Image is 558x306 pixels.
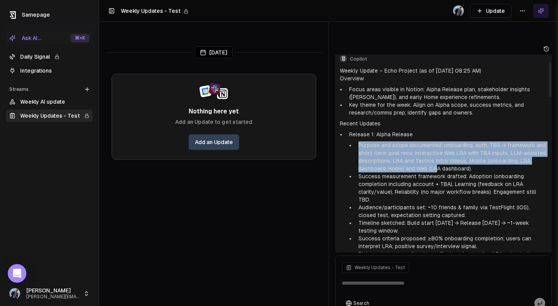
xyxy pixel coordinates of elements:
div: Open Intercom Messenger [8,264,26,283]
img: Notion [217,88,228,99]
a: Daily Signal [6,50,93,63]
p: Weekly Update – Echo Project (as of [DATE] 08:25 AM) [340,67,548,75]
li: Focus areas visible in Notion: Alpha Release plan, stakeholder insights ([PERSON_NAME]), and earl... [346,85,548,101]
span: [PERSON_NAME][EMAIL_ADDRESS][PERSON_NAME][DOMAIN_NAME] [26,294,80,300]
p: Recent Updates [340,120,548,127]
button: [PERSON_NAME][PERSON_NAME][EMAIL_ADDRESS][PERSON_NAME][DOMAIN_NAME] [6,284,93,303]
a: Add an Update [189,134,239,150]
li: Audience/participants set: ~10 friends & family via TestFlight (iOS), closed test, expectation se... [355,203,548,219]
li: Timeline sketched: Build start [DATE] → Release [DATE] → ~1-week testing window. [355,219,548,235]
span: Copilot [350,56,548,62]
li: Success criteria proposed: ≥80% onboarding completion; users can interpret LRA; positive survey/i... [355,235,548,250]
li: Success measurement framework drafted: Adoption (onboarding completion including account + TBA), ... [355,172,548,203]
a: Weekly Updates - Test [6,110,93,122]
span: Weekly Updates - Test [355,264,405,271]
span: Weekly Updates - Test [121,8,181,14]
div: ⌘ +K [71,34,90,42]
li: Purpose and scope documented: onboarding, auth, TBA → framework and short-term goal recs, Interac... [355,141,548,172]
span: [PERSON_NAME] [26,287,80,294]
button: Update [470,4,511,18]
li: Key theme for the week: Align on Alpha scope, success metrics, and research/comms prep; identify ... [346,101,548,116]
div: Streams [6,83,93,96]
button: Ask AI...⌘+K [6,32,93,44]
a: Weekly AI update [6,96,93,108]
img: _image [9,288,20,299]
a: Integrations [6,64,93,77]
li: Risks noted: onboarding drop-off, misunderstanding LRA outputs, low resonance of goal exercises. [355,250,548,266]
span: Nothing here yet [189,107,239,116]
img: Slack [208,83,221,95]
div: Ask AI... [9,34,41,42]
div: [DATE] [195,47,232,58]
p: Release 1: Alpha Release [349,130,548,138]
img: Google Calendar [199,85,212,98]
span: Add an Update to get started [175,118,252,127]
span: Samepage [22,12,50,18]
img: _image [453,5,464,16]
p: Overview [340,75,548,82]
